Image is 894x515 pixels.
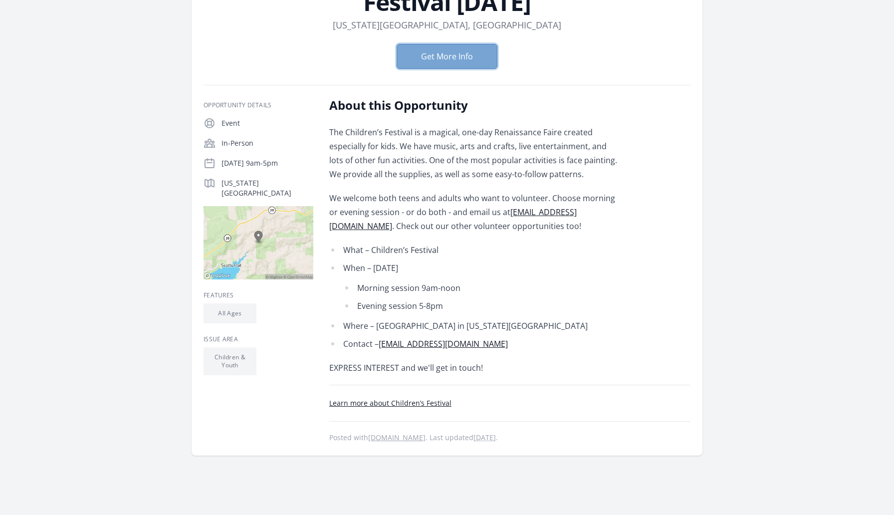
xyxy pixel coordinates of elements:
[333,18,561,32] dd: [US_STATE][GEOGRAPHIC_DATA], [GEOGRAPHIC_DATA]
[329,434,690,442] p: Posted with . Last updated .
[204,335,313,343] h3: Issue area
[379,338,508,349] a: [EMAIL_ADDRESS][DOMAIN_NAME]
[343,299,621,313] li: Evening session 5-8pm
[473,433,496,442] abbr: Thu, Feb 27, 2025 7:29 PM
[329,125,621,181] p: The Children’s Festival is a magical, one-day Renaissance Faire created especially for kids. We h...
[222,118,313,128] p: Event
[329,337,621,351] li: Contact –
[222,138,313,148] p: In-Person
[204,206,313,279] img: Map
[368,433,426,442] a: [DOMAIN_NAME]
[329,261,621,313] li: When – [DATE]
[329,97,621,113] h2: About this Opportunity
[343,281,621,295] li: Morning session 9am-noon
[397,44,497,69] button: Get More Info
[204,347,256,375] li: Children & Youth
[222,158,313,168] p: [DATE] 9am-5pm
[329,243,621,257] li: What – Children’s Festival
[222,178,313,198] p: [US_STATE][GEOGRAPHIC_DATA]
[329,361,621,375] p: EXPRESS INTEREST and we'll get in touch!
[329,398,451,408] a: Learn more about Children’s Festival
[329,319,621,333] li: Where – [GEOGRAPHIC_DATA] in [US_STATE][GEOGRAPHIC_DATA]
[204,101,313,109] h3: Opportunity Details
[204,303,256,323] li: All Ages
[329,191,621,233] p: We welcome both teens and adults who want to volunteer. Choose morning or evening session - or do...
[204,291,313,299] h3: Features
